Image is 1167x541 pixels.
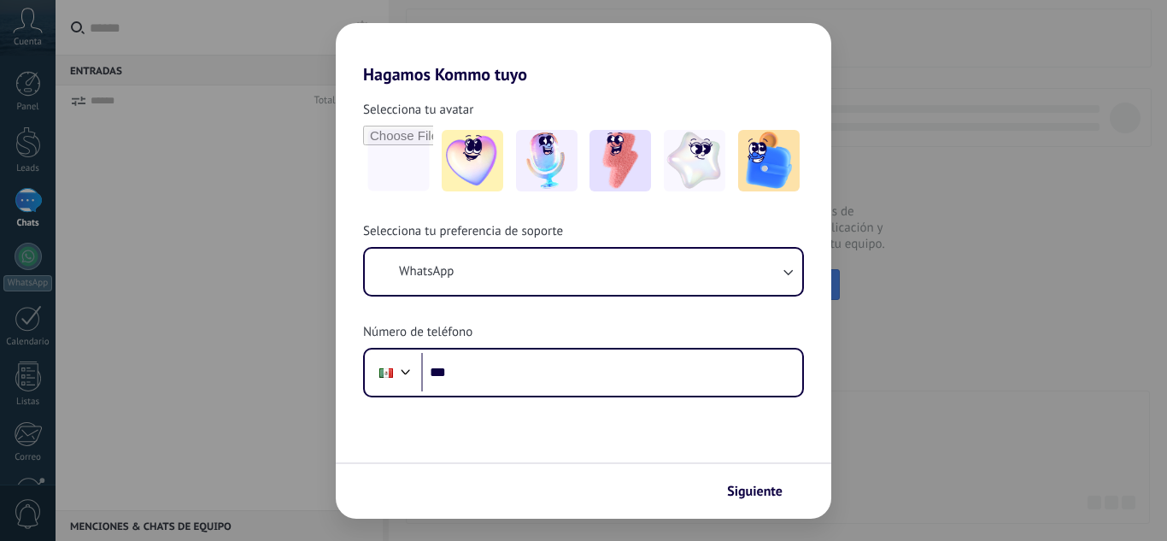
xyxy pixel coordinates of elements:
[664,130,725,191] img: -4.jpeg
[363,223,563,240] span: Selecciona tu preferencia de soporte
[365,249,802,295] button: WhatsApp
[589,130,651,191] img: -3.jpeg
[399,263,454,280] span: WhatsApp
[727,485,783,497] span: Siguiente
[719,477,806,506] button: Siguiente
[516,130,578,191] img: -2.jpeg
[336,23,831,85] h2: Hagamos Kommo tuyo
[363,324,472,341] span: Número de teléfono
[738,130,800,191] img: -5.jpeg
[370,355,402,391] div: Mexico: + 52
[363,102,473,119] span: Selecciona tu avatar
[442,130,503,191] img: -1.jpeg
